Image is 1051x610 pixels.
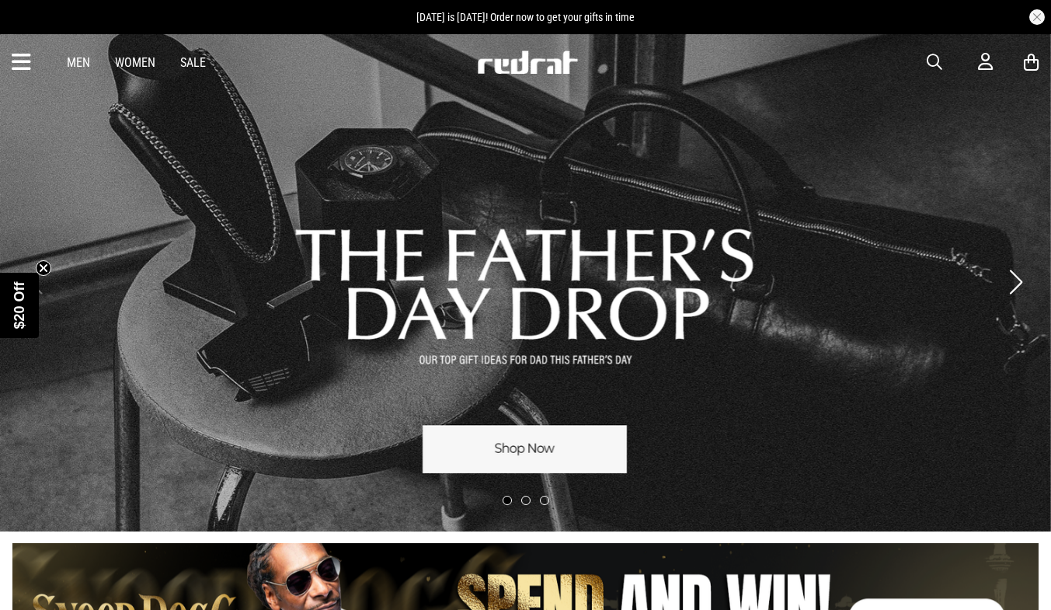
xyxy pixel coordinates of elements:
[476,51,579,74] img: Redrat logo
[115,55,155,70] a: Women
[180,55,206,70] a: Sale
[1005,265,1026,299] button: Next slide
[67,55,90,70] a: Men
[25,265,46,299] button: Previous slide
[36,260,51,276] button: Close teaser
[416,11,635,23] span: [DATE] is [DATE]! Order now to get your gifts in time
[12,281,27,329] span: $20 Off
